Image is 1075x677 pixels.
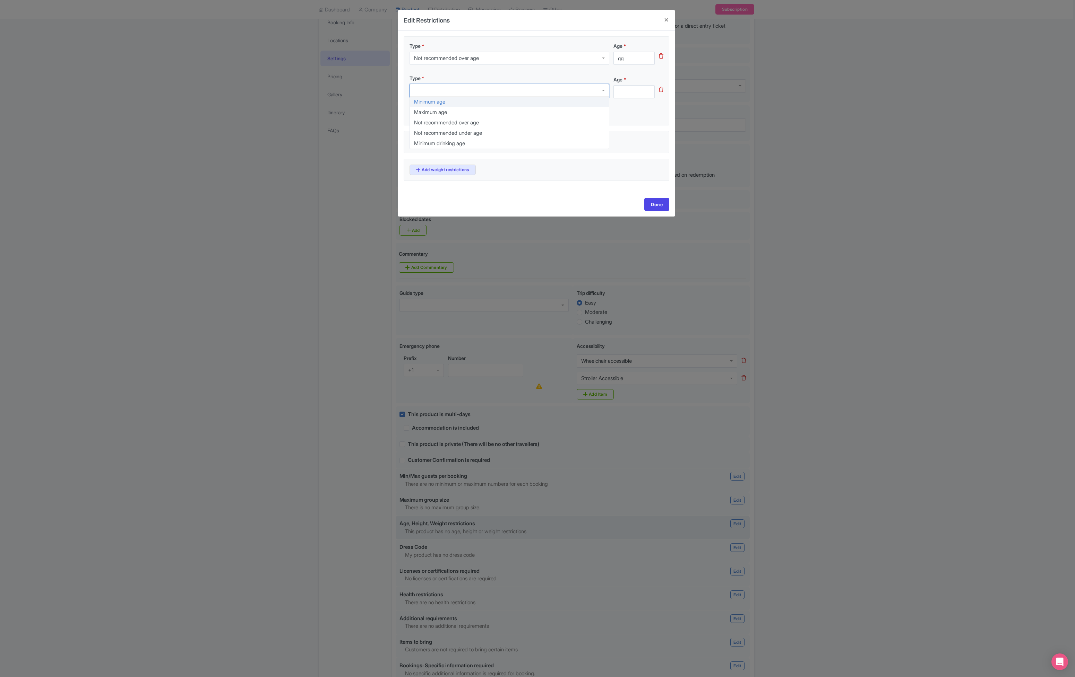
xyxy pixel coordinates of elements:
a: Add weight restrictions [410,165,476,175]
span: Age [613,43,622,49]
div: Minimum age [410,97,609,107]
span: Type [410,75,421,81]
div: Not recommended over age [414,55,479,61]
span: Age [613,77,622,82]
div: Not recommended under age [410,128,609,138]
div: Open Intercom Messenger [1051,653,1068,670]
div: Not recommended over age [410,117,609,128]
div: Minimum drinking age [410,138,609,149]
span: Type [410,43,421,49]
h4: Edit Restrictions [404,16,450,25]
div: Maximum age [410,107,609,117]
a: Done [644,198,669,211]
